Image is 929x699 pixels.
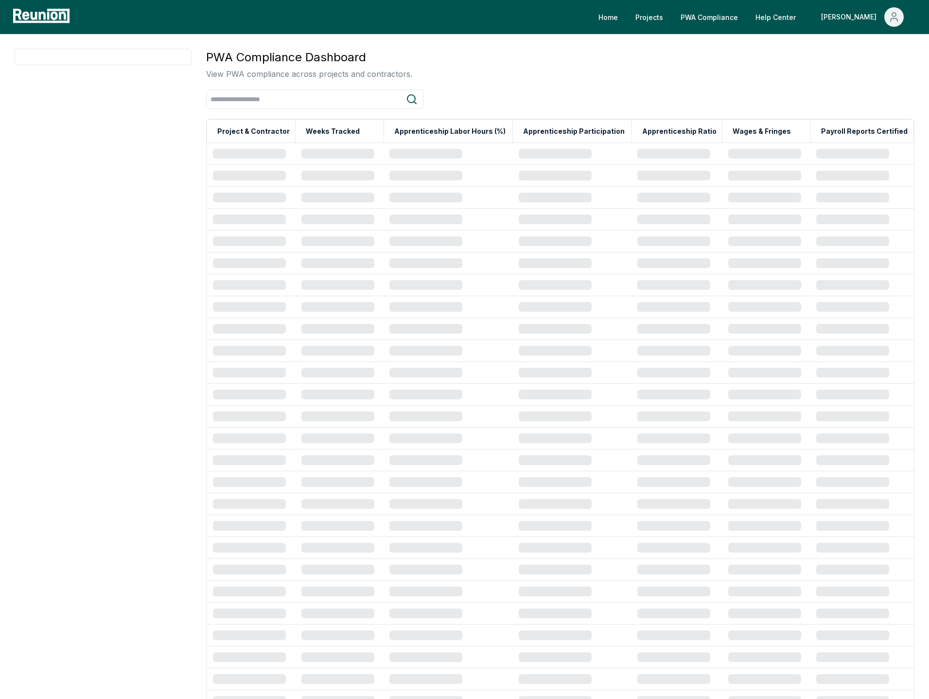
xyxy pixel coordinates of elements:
div: [PERSON_NAME] [821,7,880,27]
button: Weeks Tracked [304,122,362,141]
button: Apprenticeship Labor Hours (%) [392,122,508,141]
button: Apprenticeship Participation [521,122,627,141]
p: View PWA compliance across projects and contractors. [206,68,412,80]
a: PWA Compliance [673,7,746,27]
a: Home [591,7,626,27]
button: [PERSON_NAME] [813,7,911,27]
h3: PWA Compliance Dashboard [206,49,412,66]
button: Project & Contractor [215,122,292,141]
a: Help Center [748,7,804,27]
button: Payroll Reports Certified [819,122,910,141]
button: Apprenticeship Ratio [640,122,719,141]
a: Projects [628,7,671,27]
nav: Main [591,7,919,27]
button: Wages & Fringes [731,122,793,141]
